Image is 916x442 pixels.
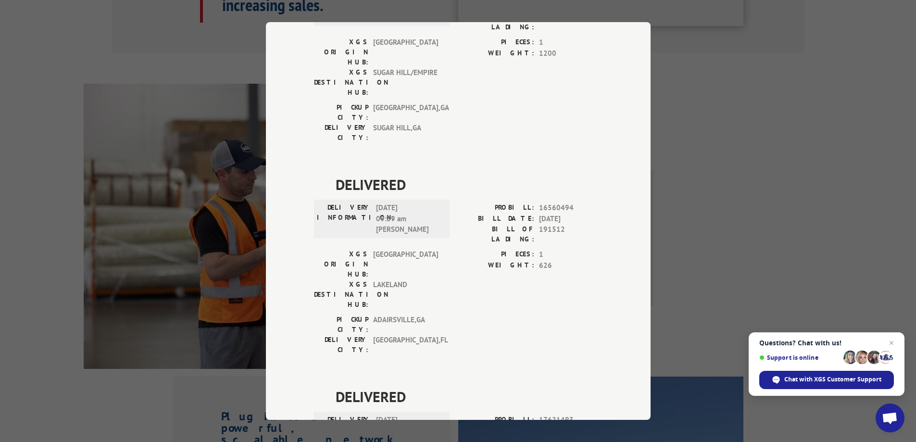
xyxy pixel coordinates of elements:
label: XGS ORIGIN HUB: [314,249,368,279]
span: [DATE] [539,214,602,225]
label: PIECES: [458,37,534,48]
span: Chat with XGS Customer Support [784,375,881,384]
label: PROBILL: [458,415,534,426]
span: 191512 [539,224,602,244]
label: BILL OF LADING: [458,224,534,244]
span: 626 [539,260,602,271]
span: [DATE] 09:59 am [PERSON_NAME] [376,202,441,235]
label: PICKUP CITY: [314,315,368,335]
label: DELIVERY CITY: [314,335,368,355]
label: XGS DESTINATION HUB: [314,67,368,98]
span: 1 [539,249,602,260]
span: DELIVERED [336,386,602,407]
span: [GEOGRAPHIC_DATA] , GA [373,102,438,123]
span: [GEOGRAPHIC_DATA] [373,249,438,279]
label: DELIVERY CITY: [314,123,368,143]
span: LAKELAND [373,279,438,310]
div: Open chat [876,404,904,432]
span: Support is online [759,354,840,361]
label: PIECES: [458,249,534,260]
span: SUGAR HILL/EMPIRE [373,67,438,98]
span: Close chat [886,337,897,349]
span: SUGAR HILL , GA [373,123,438,143]
label: DELIVERY INFORMATION: [317,202,371,235]
span: 191512 [539,12,602,32]
span: 1200 [539,48,602,59]
span: 16560494 [539,202,602,214]
span: DELIVERED [336,174,602,195]
label: WEIGHT: [458,48,534,59]
label: BILL DATE: [458,214,534,225]
label: WEIGHT: [458,260,534,271]
div: Chat with XGS Customer Support [759,371,894,389]
label: PICKUP CITY: [314,102,368,123]
span: 1 [539,37,602,48]
label: BILL OF LADING: [458,12,534,32]
span: [GEOGRAPHIC_DATA] , FL [373,335,438,355]
label: XGS DESTINATION HUB: [314,279,368,310]
label: PROBILL: [458,202,534,214]
span: ADAIRSVILLE , GA [373,315,438,335]
span: [GEOGRAPHIC_DATA] [373,37,438,67]
span: Questions? Chat with us! [759,339,894,347]
label: XGS ORIGIN HUB: [314,37,368,67]
span: 17621493 [539,415,602,426]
